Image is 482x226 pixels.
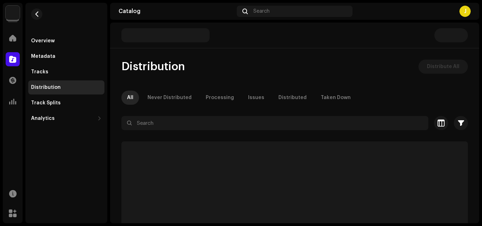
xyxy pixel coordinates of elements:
[248,91,264,105] div: Issues
[31,54,55,59] div: Metadata
[253,8,270,14] span: Search
[121,116,428,130] input: Search
[28,96,104,110] re-m-nav-item: Track Splits
[278,91,307,105] div: Distributed
[28,34,104,48] re-m-nav-item: Overview
[31,100,61,106] div: Track Splits
[147,91,192,105] div: Never Distributed
[31,116,55,121] div: Analytics
[459,6,471,17] div: J
[121,60,185,74] span: Distribution
[206,91,234,105] div: Processing
[31,38,55,44] div: Overview
[28,80,104,94] re-m-nav-item: Distribution
[418,60,468,74] button: Distribute All
[119,8,234,14] div: Catalog
[6,6,20,20] img: bb549e82-3f54-41b5-8d74-ce06bd45c366
[28,49,104,63] re-m-nav-item: Metadata
[28,111,104,126] re-m-nav-dropdown: Analytics
[127,91,133,105] div: All
[31,69,48,75] div: Tracks
[427,60,459,74] span: Distribute All
[321,91,351,105] div: Taken Down
[28,65,104,79] re-m-nav-item: Tracks
[31,85,61,90] div: Distribution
